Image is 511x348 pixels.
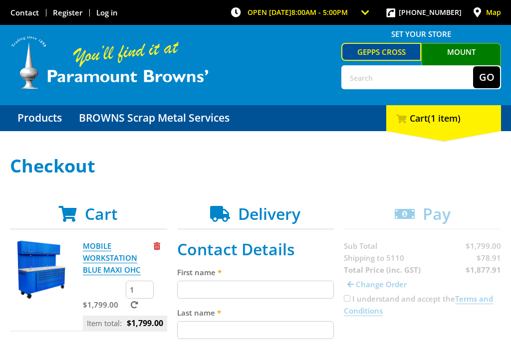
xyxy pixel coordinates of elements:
span: Cart [85,203,118,224]
div: Cart [386,105,501,131]
a: MOBILE WORKSTATION BLUE MAXI OHC [83,241,141,275]
a: Go to the registration page [53,7,82,17]
span: Delivery [238,203,300,224]
span: $1,799.00 [127,316,163,331]
h1: Checkout [10,156,501,176]
input: Please enter your last name. [177,321,334,339]
img: MOBILE WORKSTATION BLUE MAXI OHC [11,240,71,300]
input: Please enter your first name. [177,281,334,299]
label: Last name [177,307,334,319]
button: Go [473,66,500,88]
a: Go to the Products page [10,105,69,131]
a: Remove from cart [154,241,160,251]
span: OPEN [DATE] [248,7,348,17]
label: First name [177,266,334,278]
span: Set your store [341,26,501,42]
h2: Contact Details [177,240,334,259]
a: Gepps Cross [341,43,421,61]
p: $1,799.00 [83,299,124,311]
a: Mount [PERSON_NAME] [421,43,501,77]
img: Paramount Browns' [10,35,210,90]
p: Item total: [83,316,167,331]
span: 8:00am - 5:00pm [291,7,348,17]
a: [PHONE_NUMBER] [399,7,462,17]
input: Search [342,66,473,88]
a: Go to the Contact page [10,7,39,17]
a: Go to the BROWNS Scrap Metal Services page [71,105,237,131]
span: (1 item) [428,112,461,124]
a: Log in [96,7,118,17]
